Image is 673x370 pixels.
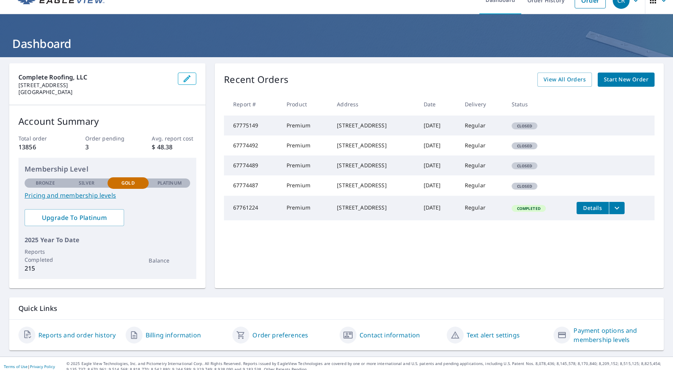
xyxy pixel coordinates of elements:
[4,364,28,369] a: Terms of Use
[36,180,55,187] p: Bronze
[157,180,182,187] p: Platinum
[252,330,308,340] a: Order preferences
[121,180,134,187] p: Gold
[31,213,118,222] span: Upgrade To Platinum
[79,180,95,187] p: Silver
[4,364,55,369] p: |
[224,116,280,135] td: 67775149
[25,235,190,244] p: 2025 Year To Date
[574,326,655,344] a: Payment options and membership levels
[604,75,648,84] span: Start New Order
[337,204,411,211] div: [STREET_ADDRESS]
[25,248,66,264] p: Reports Completed
[280,196,331,220] td: Premium
[609,202,625,214] button: filesDropdownBtn-67761224
[506,93,570,116] th: Status
[337,182,411,189] div: [STREET_ADDRESS]
[331,93,417,116] th: Address
[459,93,506,116] th: Delivery
[149,256,190,264] p: Balance
[418,93,459,116] th: Date
[18,304,655,313] p: Quick Links
[280,175,331,195] td: Premium
[18,89,172,96] p: [GEOGRAPHIC_DATA]
[512,143,537,149] span: Closed
[418,175,459,195] td: [DATE]
[224,175,280,195] td: 67774487
[577,202,609,214] button: detailsBtn-67761224
[18,114,196,128] p: Account Summary
[337,142,411,149] div: [STREET_ADDRESS]
[224,73,288,87] p: Recent Orders
[18,82,172,89] p: [STREET_ADDRESS]
[25,164,190,174] p: Membership Level
[9,36,664,51] h1: Dashboard
[459,116,506,135] td: Regular
[512,163,537,168] span: Closed
[418,135,459,155] td: [DATE]
[581,204,604,211] span: Details
[224,196,280,220] td: 67761224
[459,196,506,220] td: Regular
[598,73,655,87] a: Start New Order
[337,162,411,169] div: [STREET_ADDRESS]
[18,134,63,142] p: Total order
[85,134,130,142] p: Order pending
[18,142,63,152] p: 13856
[280,116,331,135] td: Premium
[459,135,506,155] td: Regular
[38,330,116,340] a: Reports and order history
[418,196,459,220] td: [DATE]
[85,142,130,152] p: 3
[459,175,506,195] td: Regular
[337,122,411,129] div: [STREET_ADDRESS]
[25,209,124,226] a: Upgrade To Platinum
[224,93,280,116] th: Report #
[512,123,537,129] span: Closed
[280,155,331,175] td: Premium
[544,75,586,84] span: View All Orders
[459,155,506,175] td: Regular
[224,135,280,155] td: 67774492
[537,73,592,87] a: View All Orders
[418,116,459,135] td: [DATE]
[146,330,201,340] a: Billing information
[467,330,520,340] a: Text alert settings
[360,330,420,340] a: Contact information
[224,155,280,175] td: 67774489
[512,206,545,211] span: Completed
[418,155,459,175] td: [DATE]
[512,183,537,189] span: Closed
[25,191,190,200] a: Pricing and membership levels
[152,142,196,152] p: $ 48.38
[25,264,66,273] p: 215
[280,135,331,155] td: Premium
[152,134,196,142] p: Avg. report cost
[18,73,172,82] p: Complete Roofing, LLC
[280,93,331,116] th: Product
[30,364,55,369] a: Privacy Policy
